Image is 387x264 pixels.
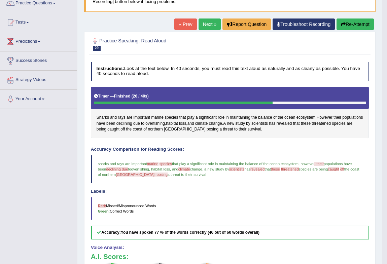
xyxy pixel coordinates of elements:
[110,115,117,121] span: Click to see word definition
[312,121,331,127] span: Click to see word definition
[0,90,77,107] a: Your Account
[91,253,129,260] b: A.I. Scores:
[0,13,77,30] a: Tests
[195,121,208,127] span: Click to see word definition
[248,126,261,133] span: Click to see word definition
[145,121,165,127] span: Click to see word definition
[164,126,206,133] span: Click to see word definition
[301,162,314,166] span: however
[127,115,132,121] span: Click to see word definition
[107,126,119,133] span: Click to see word definition
[91,226,369,239] h5: Accuracy:
[143,126,147,133] span: Click to see word definition
[96,66,124,71] b: Instructions:
[172,162,298,166] span: that play a significant role in maintaining the balance of the ocean ecosystem
[166,121,178,127] span: Click to see word definition
[93,46,101,51] span: 29
[337,18,374,30] button: Re-Attempt
[314,162,324,166] span: , their
[151,115,163,121] span: Click to see word definition
[131,167,149,171] span: overfishing
[172,167,178,171] span: and
[91,37,263,51] h2: Practice Speaking: Read Aloud
[97,126,106,133] span: Click to see word definition
[251,115,257,121] span: Click to see word definition
[91,245,369,250] h4: Voice Analysis:
[347,121,352,127] span: Click to see word definition
[98,162,353,171] span: populations have been
[284,115,295,121] span: Click to see word definition
[199,18,221,30] a: Next »
[120,126,125,133] span: Click to see word definition
[179,121,186,127] span: Click to see word definition
[126,126,132,133] span: Click to see word definition
[265,167,271,171] span: that
[147,162,159,166] span: marine
[174,18,197,30] a: « Prev
[165,115,178,121] span: Click to see word definition
[343,115,363,121] span: Click to see word definition
[141,121,144,127] span: Click to see word definition
[91,87,369,138] div: . , , , . , .
[277,121,292,127] span: Click to see word definition
[116,121,132,127] span: Click to see word definition
[328,167,339,171] span: caught
[133,94,147,99] b: 26 / 40s
[301,121,311,127] span: Click to see word definition
[281,167,299,171] span: threatened
[278,115,283,121] span: Click to see word definition
[340,167,344,171] span: off
[227,121,234,127] span: Click to see word definition
[147,94,149,99] b: )
[209,121,222,127] span: Click to see word definition
[187,115,195,121] span: Click to see word definition
[333,115,341,121] span: Click to see word definition
[246,121,250,127] span: Click to see word definition
[98,209,110,213] b: Green:
[94,94,148,99] h5: Timer —
[296,115,316,121] span: Click to see word definition
[317,115,332,121] span: Click to see word definition
[298,162,300,166] span: .
[271,167,280,171] span: these
[91,62,369,81] h4: Look at the text below. In 40 seconds, you must read this text aloud as naturally and as clearly ...
[179,115,186,121] span: Click to see word definition
[98,162,147,166] span: sharks and rays are important
[199,115,217,121] span: Click to see word definition
[98,204,106,208] b: Red:
[299,167,328,171] span: species are being
[223,126,233,133] span: Click to see word definition
[133,121,140,127] span: Click to see word definition
[230,115,250,121] span: Click to see word definition
[218,115,224,121] span: Click to see word definition
[223,121,226,127] span: Click to see word definition
[207,126,218,133] span: Click to see word definition
[91,197,369,220] blockquote: Missed/Mispronounced Words Correct Words
[114,94,131,99] b: Finished
[97,121,105,127] span: Click to see word definition
[204,167,229,171] span: a new study by
[121,230,259,235] b: You have spoken 77 % of the words correctly (46 out of 60 words overall)
[244,167,250,171] span: has
[202,167,203,171] span: .
[269,121,275,127] span: Click to see word definition
[229,167,244,171] span: scientists
[91,147,369,152] h4: Accuracy Comparison for Reading Scores:
[97,115,109,121] span: Click to see word definition
[160,162,172,166] span: species
[91,189,369,194] h4: Labels:
[332,121,346,127] span: Click to see word definition
[258,115,272,121] span: Click to see word definition
[190,167,202,171] span: change
[0,32,77,49] a: Predictions
[196,115,198,121] span: Click to see word definition
[273,115,277,121] span: Click to see word definition
[118,115,125,121] span: Click to see word definition
[134,115,150,121] span: Click to see word definition
[251,121,268,127] span: Click to see word definition
[0,71,77,87] a: Strategy Videos
[0,51,77,68] a: Success Stories
[128,167,131,171] span: to
[234,126,238,133] span: Click to see word definition
[293,121,300,127] span: Click to see word definition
